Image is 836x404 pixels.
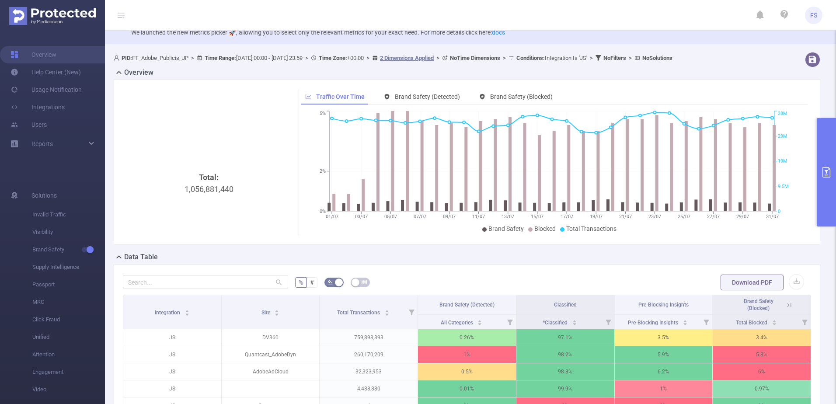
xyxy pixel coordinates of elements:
[320,169,326,174] tspan: 2%
[439,302,495,308] span: Brand Safety (Detected)
[628,320,679,326] span: Pre-Blocking Insights
[395,93,460,100] span: Brand Safety (Detected)
[316,93,365,100] span: Traffic Over Time
[700,315,712,329] i: Filter menu
[32,258,105,276] span: Supply Intelligence
[222,329,320,346] p: DV360
[320,346,418,363] p: 260,170,209
[492,29,505,36] a: docs
[123,363,221,380] p: JS
[572,322,577,324] i: icon: caret-down
[543,320,569,326] span: *Classified
[772,319,777,321] i: icon: caret-up
[572,319,577,324] div: Sort
[477,319,482,321] i: icon: caret-up
[384,309,389,311] i: icon: caret-up
[516,363,614,380] p: 98.8%
[384,309,390,314] div: Sort
[603,55,626,61] b: No Filters
[310,279,314,286] span: #
[222,346,320,363] p: Quantcast_AdobeDyn
[516,346,614,363] p: 98.2%
[615,363,713,380] p: 6.2%
[707,214,720,219] tspan: 27/07
[772,319,777,324] div: Sort
[320,329,418,346] p: 759,898,393
[123,275,288,289] input: Search...
[615,380,713,397] p: 1%
[477,319,482,324] div: Sort
[114,55,122,61] i: icon: user
[683,319,688,321] i: icon: caret-up
[566,225,617,232] span: Total Transactions
[810,7,817,24] span: FS
[778,111,787,117] tspan: 38M
[615,346,713,363] p: 5.9%
[124,67,153,78] h2: Overview
[122,55,132,61] b: PID:
[319,55,347,61] b: Time Zone:
[413,214,426,219] tspan: 07/07
[123,329,221,346] p: JS
[10,46,56,63] a: Overview
[615,329,713,346] p: 3.5%
[9,7,96,25] img: Protected Media
[713,346,811,363] p: 5.8%
[32,293,105,311] span: MRC
[320,363,418,380] p: 32,323,953
[560,214,573,219] tspan: 17/07
[384,312,389,315] i: icon: caret-down
[32,223,105,241] span: Visibility
[434,55,442,61] span: >
[516,380,614,397] p: 99.9%
[713,329,811,346] p: 3.4%
[516,55,545,61] b: Conditions :
[626,55,634,61] span: >
[124,252,158,262] h2: Data Table
[31,140,53,147] span: Reports
[778,133,787,139] tspan: 29M
[32,328,105,346] span: Unified
[443,214,456,219] tspan: 09/07
[766,214,778,219] tspan: 31/07
[275,312,279,315] i: icon: caret-down
[188,55,197,61] span: >
[736,320,769,326] span: Total Blocked
[778,159,787,164] tspan: 19M
[744,298,773,311] span: Brand Safety (Blocked)
[10,63,81,81] a: Help Center (New)
[418,380,516,397] p: 0.01%
[205,55,236,61] b: Time Range:
[572,319,577,321] i: icon: caret-up
[490,93,553,100] span: Brand Safety (Blocked)
[380,55,434,61] u: 2 Dimensions Applied
[678,214,690,219] tspan: 25/07
[185,309,190,314] div: Sort
[155,310,181,316] span: Integration
[450,55,500,61] b: No Time Dimensions
[602,315,614,329] i: Filter menu
[320,380,418,397] p: 4,488,880
[305,94,311,100] i: icon: line-chart
[320,111,326,117] tspan: 5%
[32,276,105,293] span: Passport
[418,329,516,346] p: 0.26%
[488,225,524,232] span: Brand Safety
[10,98,65,116] a: Integrations
[32,241,105,258] span: Brand Safety
[31,135,53,153] a: Reports
[713,363,811,380] p: 6%
[589,214,602,219] tspan: 19/07
[683,319,688,324] div: Sort
[384,214,397,219] tspan: 05/07
[325,214,338,219] tspan: 01/07
[126,171,292,318] div: 1,056,881,440
[327,279,333,285] i: icon: bg-colors
[772,322,777,324] i: icon: caret-down
[472,214,485,219] tspan: 11/07
[10,81,82,98] a: Usage Notification
[642,55,672,61] b: No Solutions
[798,315,811,329] i: Filter menu
[721,275,784,290] button: Download PDF
[441,320,474,326] span: All Categories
